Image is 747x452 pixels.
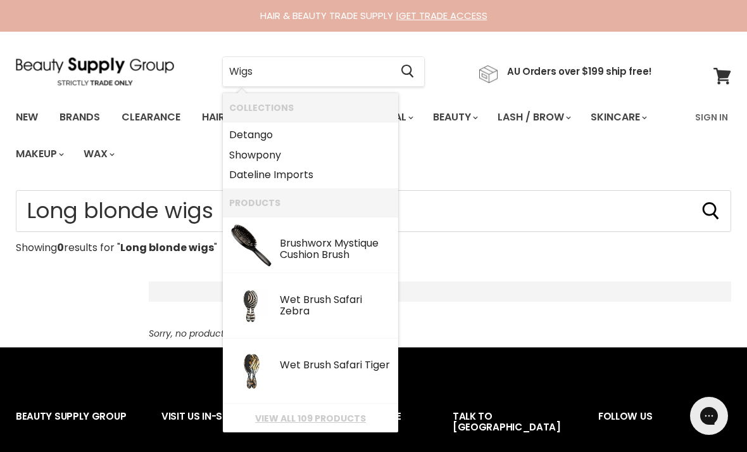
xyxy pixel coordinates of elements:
[112,104,190,131] a: Clearance
[229,165,392,185] a: Dateline Imports
[687,104,736,131] a: Sign In
[229,125,392,145] a: Detango
[223,188,398,217] li: Products
[280,359,392,373] div: Wet Brush Safari Tiger
[57,240,64,255] strong: 0
[50,104,110,131] a: Brands
[399,9,487,22] a: GET TRADE ACCESS
[223,145,398,165] li: Collections: Showpony
[234,280,269,333] img: zebra_200x.jpg
[223,57,391,86] input: Search
[192,104,266,131] a: Haircare
[6,141,72,167] a: Makeup
[280,238,392,262] div: Brushworx Mystique Cushion Brush
[74,141,122,167] a: Wax
[16,190,731,232] form: Product
[234,345,269,398] img: SAFARI_TIGER_200x.png
[223,273,398,339] li: Products: Wet Brush Safari Zebra
[391,57,424,86] button: Search
[222,56,425,87] form: Product
[280,294,392,318] div: Wet Brush Safari Zebra
[229,413,392,423] a: View all 109 products
[684,392,734,439] iframe: Gorgias live chat messenger
[488,104,579,131] a: Lash / Brow
[581,104,655,131] a: Skincare
[223,122,398,145] li: Collections: Detango
[223,404,398,432] li: View All
[223,93,398,122] li: Collections
[424,104,486,131] a: Beauty
[149,327,328,340] em: Sorry, no products matched the keyword
[16,242,731,254] p: Showing results for " "
[16,190,731,232] input: Search
[701,201,721,221] button: Search
[223,339,398,404] li: Products: Wet Brush Safari Tiger
[223,165,398,188] li: Collections: Dateline Imports
[229,223,273,268] img: 103479_200x.jpg
[229,145,392,165] a: Showpony
[120,240,214,255] strong: Long blonde wigs
[6,104,47,131] a: New
[6,99,687,172] ul: Main menu
[223,217,398,273] li: Products: Brushworx Mystique Cushion Brush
